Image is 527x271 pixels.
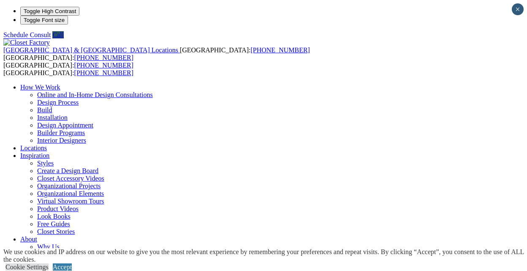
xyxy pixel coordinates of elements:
a: How We Work [20,84,60,91]
a: Product Videos [37,205,79,212]
a: Virtual Showroom Tours [37,198,104,205]
a: Schedule Consult [3,31,51,38]
a: Organizational Elements [37,190,104,197]
a: Free Guides [37,220,70,228]
a: Styles [37,160,54,167]
button: Toggle High Contrast [20,7,79,16]
button: Close [512,3,524,15]
a: [GEOGRAPHIC_DATA] & [GEOGRAPHIC_DATA] Locations [3,46,180,54]
a: Interior Designers [37,137,86,144]
a: Design Appointment [37,122,93,129]
a: Look Books [37,213,71,220]
span: Toggle High Contrast [24,8,76,14]
a: [PHONE_NUMBER] [74,62,133,69]
span: [GEOGRAPHIC_DATA]: [GEOGRAPHIC_DATA]: [3,46,310,61]
span: [GEOGRAPHIC_DATA]: [GEOGRAPHIC_DATA]: [3,62,133,76]
span: [GEOGRAPHIC_DATA] & [GEOGRAPHIC_DATA] Locations [3,46,178,54]
button: Toggle Font size [20,16,68,24]
a: Why Us [37,243,60,250]
a: Create a Design Board [37,167,98,174]
a: Locations [20,144,47,152]
a: Inspiration [20,152,49,159]
a: Online and In-Home Design Consultations [37,91,153,98]
a: About [20,236,37,243]
a: [PHONE_NUMBER] [74,69,133,76]
div: We use cookies and IP address on our website to give you the most relevant experience by remember... [3,248,527,263]
a: Closet Accessory Videos [37,175,104,182]
a: Design Process [37,99,79,106]
img: Closet Factory [3,39,50,46]
span: Toggle Font size [24,17,65,23]
a: [PHONE_NUMBER] [74,54,133,61]
a: Accept [53,263,72,271]
a: Build [37,106,52,114]
a: Cookie Settings [5,263,49,271]
a: Installation [37,114,68,121]
a: Builder Programs [37,129,85,136]
a: Closet Stories [37,228,75,235]
a: [PHONE_NUMBER] [250,46,310,54]
a: Call [52,31,64,38]
a: Organizational Projects [37,182,101,190]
